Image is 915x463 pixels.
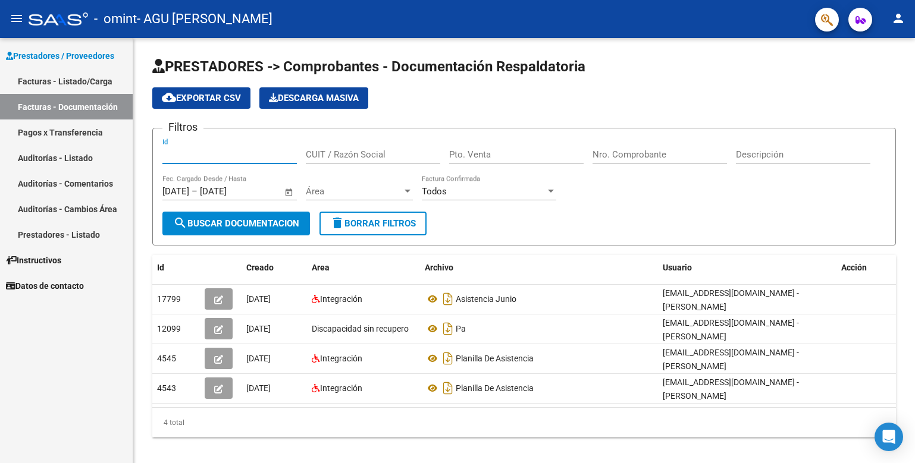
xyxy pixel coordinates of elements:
[312,324,409,333] span: Discapacidad sin recupero
[891,11,905,26] mat-icon: person
[173,218,299,229] span: Buscar Documentacion
[456,324,466,333] span: Pa
[875,423,903,451] div: Open Intercom Messenger
[157,294,181,304] span: 17799
[440,289,456,308] i: Descargar documento
[269,93,359,103] span: Descarga Masiva
[246,354,271,363] span: [DATE]
[246,324,271,333] span: [DATE]
[152,87,250,109] button: Exportar CSV
[246,294,271,304] span: [DATE]
[259,87,368,109] button: Descarga Masiva
[137,6,272,32] span: - AGU [PERSON_NAME]
[440,319,456,338] i: Descargar documento
[456,354,534,363] span: Planilla De Asistencia
[420,255,658,281] datatable-header-cell: Archivo
[283,185,296,199] button: Open calendar
[312,263,330,272] span: Area
[841,263,867,272] span: Acción
[425,263,453,272] span: Archivo
[320,354,362,363] span: Integración
[152,255,200,281] datatable-header-cell: Id
[6,279,84,292] span: Datos de contacto
[200,186,258,197] input: End date
[157,324,181,333] span: 12099
[6,49,114,62] span: Prestadores / Proveedores
[246,383,271,393] span: [DATE]
[306,186,402,197] span: Área
[246,263,274,272] span: Creado
[259,87,368,109] app-download-masive: Descarga masiva de comprobantes (adjuntos)
[152,408,896,437] div: 4 total
[663,263,692,272] span: Usuario
[663,288,799,311] span: [EMAIL_ADDRESS][DOMAIN_NAME] - [PERSON_NAME]
[658,255,836,281] datatable-header-cell: Usuario
[192,186,198,197] span: –
[330,218,416,229] span: Borrar Filtros
[456,294,516,304] span: Asistencia Junio
[157,354,176,363] span: 4545
[836,255,896,281] datatable-header-cell: Acción
[173,216,187,230] mat-icon: search
[440,349,456,368] i: Descargar documento
[6,254,61,267] span: Instructivos
[152,58,585,75] span: PRESTADORES -> Comprobantes - Documentación Respaldatoria
[162,119,203,136] h3: Filtros
[320,294,362,304] span: Integración
[320,383,362,393] span: Integración
[162,90,176,105] mat-icon: cloud_download
[242,255,307,281] datatable-header-cell: Creado
[663,318,799,341] span: [EMAIL_ADDRESS][DOMAIN_NAME] - [PERSON_NAME]
[157,263,164,272] span: Id
[663,377,799,401] span: [EMAIL_ADDRESS][DOMAIN_NAME] - [PERSON_NAME]
[157,383,176,393] span: 4543
[456,383,534,393] span: Planilla De Asistencia
[162,212,310,235] button: Buscar Documentacion
[440,379,456,398] i: Descargar documento
[162,93,241,103] span: Exportar CSV
[663,348,799,371] span: [EMAIL_ADDRESS][DOMAIN_NAME] - [PERSON_NAME]
[10,11,24,26] mat-icon: menu
[307,255,420,281] datatable-header-cell: Area
[162,186,189,197] input: Start date
[330,216,344,230] mat-icon: delete
[422,186,447,197] span: Todos
[319,212,427,235] button: Borrar Filtros
[94,6,137,32] span: - omint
